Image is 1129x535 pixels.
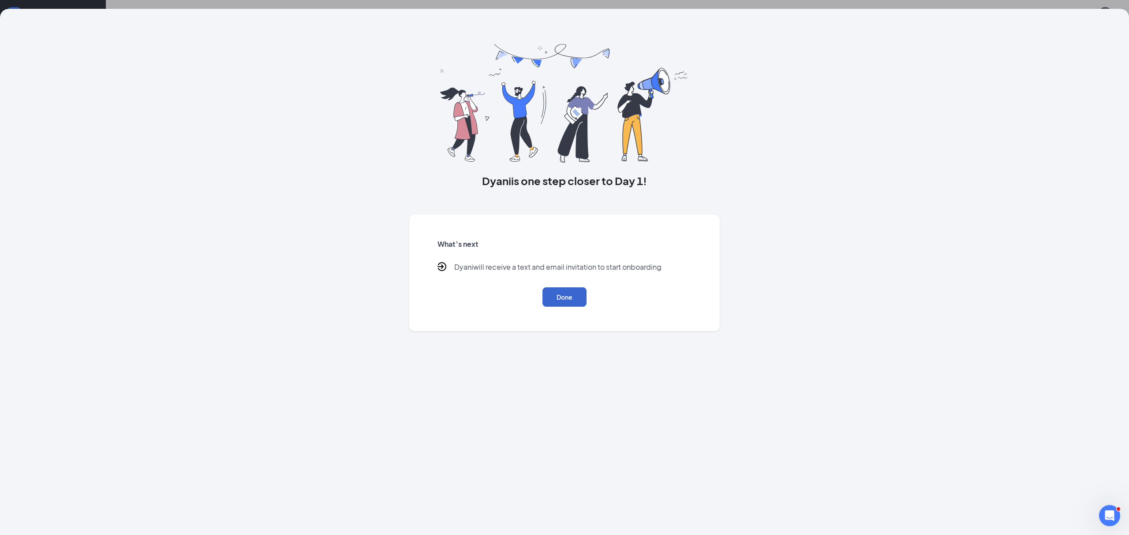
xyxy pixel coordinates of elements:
iframe: Intercom live chat [1099,505,1120,526]
h5: What’s next [437,239,692,249]
button: Done [542,287,587,307]
img: you are all set [440,44,688,163]
p: Dyani will receive a text and email invitation to start onboarding [454,262,662,273]
h3: Dyani is one step closer to Day 1! [409,173,720,188]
